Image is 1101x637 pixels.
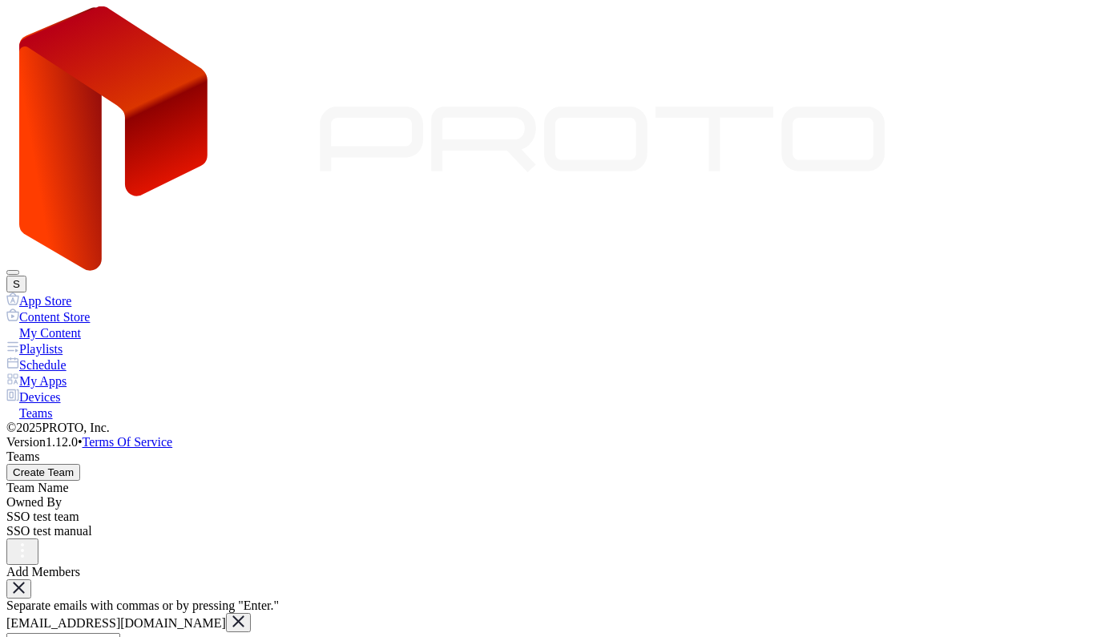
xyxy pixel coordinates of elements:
a: Terms Of Service [83,435,173,449]
div: Owned By [6,495,1095,510]
div: © 2025 PROTO, Inc. [6,421,1095,435]
a: Playlists [6,341,1095,357]
a: Teams [6,405,1095,421]
span: Version 1.12.0 • [6,435,83,449]
a: My Content [6,325,1095,341]
a: Schedule [6,357,1095,373]
div: SSO test manual [6,524,1095,538]
div: Team Name [6,481,1095,495]
div: Create Team [13,466,74,478]
a: Devices [6,389,1095,405]
button: Create Team [6,464,80,481]
button: S [6,276,26,292]
a: App Store [6,292,1095,308]
div: Add Members [6,565,1095,579]
div: Teams [6,450,1095,464]
span: [EMAIL_ADDRESS][DOMAIN_NAME] [6,616,226,630]
a: My Apps [6,373,1095,389]
div: SSO test team [6,510,1095,524]
div: Separate emails with commas or by pressing "Enter." [6,599,1095,613]
a: Content Store [6,308,1095,325]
